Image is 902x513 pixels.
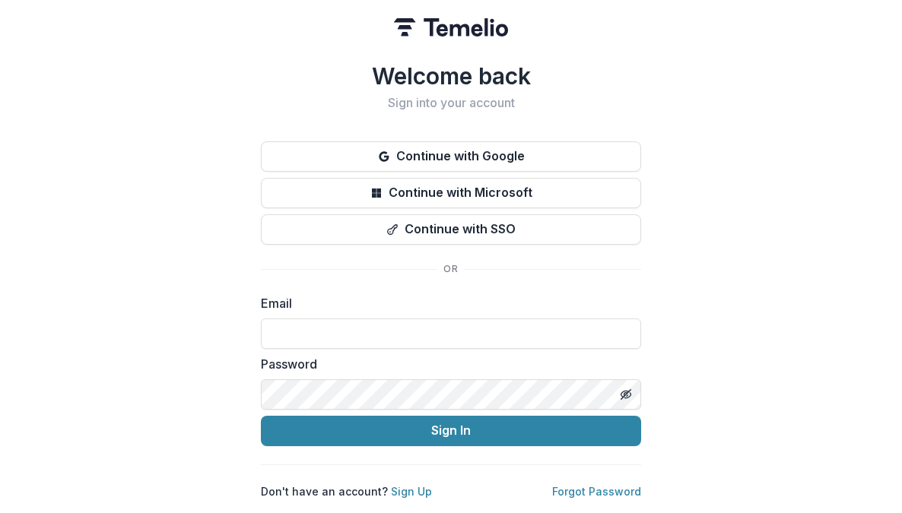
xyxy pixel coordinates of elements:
h2: Sign into your account [261,96,641,110]
a: Sign Up [391,485,432,498]
a: Forgot Password [552,485,641,498]
button: Continue with Microsoft [261,178,641,208]
label: Password [261,355,632,373]
h1: Welcome back [261,62,641,90]
button: Toggle password visibility [614,382,638,407]
label: Email [261,294,632,312]
button: Sign In [261,416,641,446]
p: Don't have an account? [261,483,432,499]
button: Continue with SSO [261,214,641,245]
img: Temelio [394,18,508,36]
button: Continue with Google [261,141,641,172]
